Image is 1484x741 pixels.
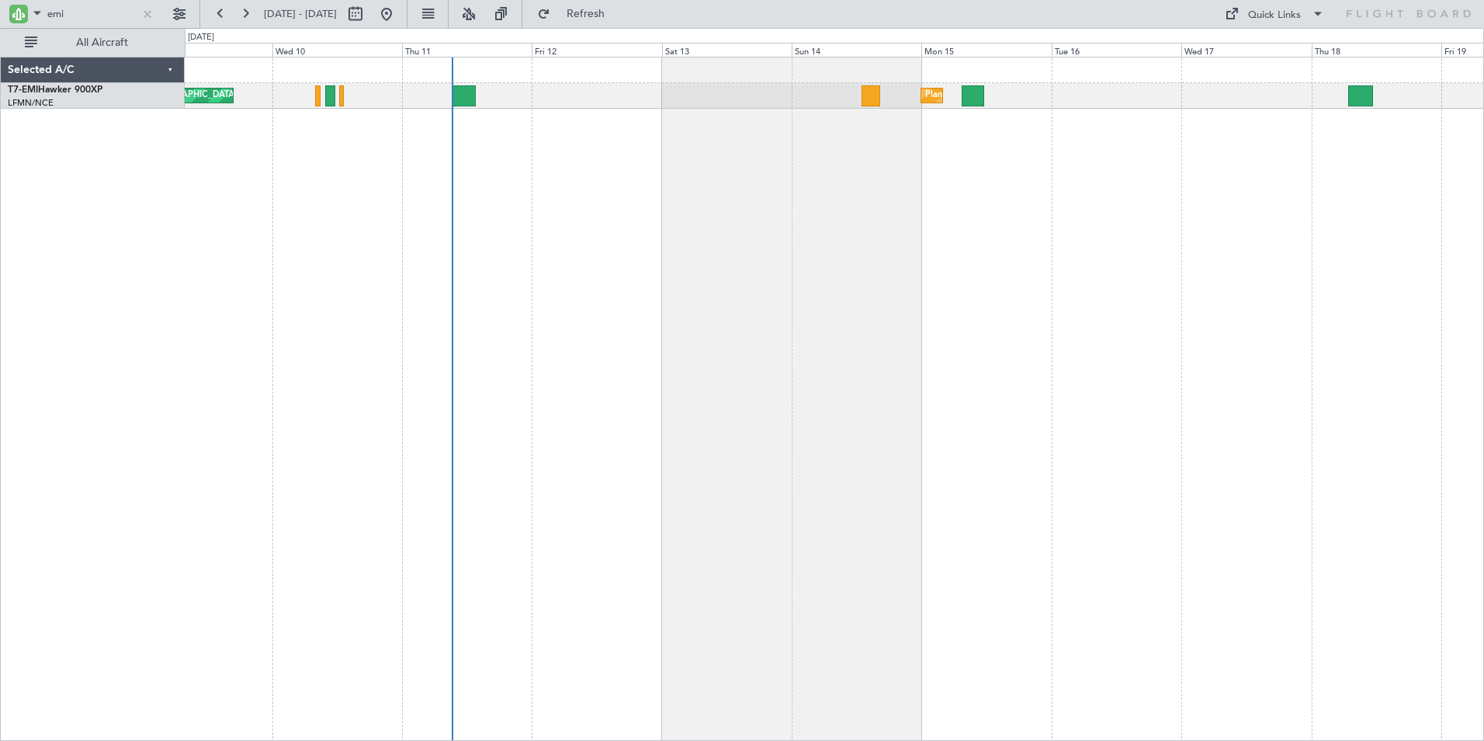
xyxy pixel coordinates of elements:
[530,2,623,26] button: Refresh
[142,43,272,57] div: Tue 9
[1217,2,1332,26] button: Quick Links
[553,9,619,19] span: Refresh
[8,85,102,95] a: T7-EMIHawker 900XP
[1181,43,1311,57] div: Wed 17
[1052,43,1181,57] div: Tue 16
[8,97,54,109] a: LFMN/NCE
[188,31,214,44] div: [DATE]
[1248,8,1301,23] div: Quick Links
[47,2,137,26] input: A/C (Reg. or Type)
[264,7,337,21] span: [DATE] - [DATE]
[921,43,1051,57] div: Mon 15
[792,43,921,57] div: Sun 14
[925,84,1073,107] div: Planned Maint [GEOGRAPHIC_DATA]
[662,43,792,57] div: Sat 13
[532,43,661,57] div: Fri 12
[402,43,532,57] div: Thu 11
[17,30,168,55] button: All Aircraft
[1312,43,1441,57] div: Thu 18
[40,37,164,48] span: All Aircraft
[272,43,402,57] div: Wed 10
[8,85,38,95] span: T7-EMI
